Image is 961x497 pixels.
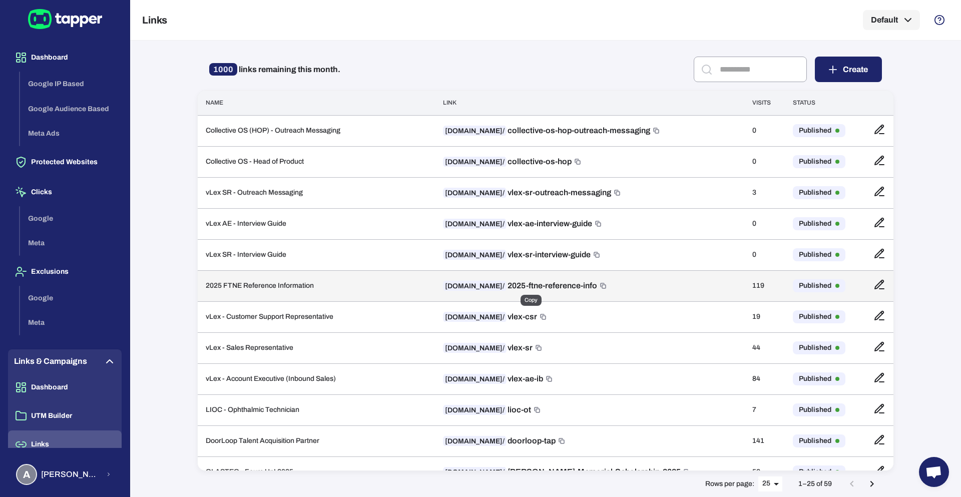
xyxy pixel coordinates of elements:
[705,479,754,488] p: Rows per page:
[443,281,597,291] p: 2025-ftne-reference-info
[198,456,435,487] td: OLASTEO - Fours Up! 2025
[443,467,681,477] p: [PERSON_NAME]-Memorial-Scholarship-2025
[198,394,435,425] td: LIOC - Ophthalmic Technician
[198,270,435,301] td: 2025 FTNE Reference Information
[443,436,565,446] div: Copy
[443,125,507,137] p: [DOMAIN_NAME] /
[8,382,122,391] a: Dashboard
[198,208,435,239] td: vLex AE - Interview Guide
[8,157,122,166] a: Protected Websites
[443,126,659,136] div: Copy
[744,394,785,425] td: 7
[8,402,122,430] button: UTM Builder
[209,65,340,75] p: links remaining this month.
[443,281,606,291] div: Copy
[799,219,831,228] p: Published
[521,295,542,306] div: Copy
[443,343,533,353] p: vlex-sr
[443,405,540,415] div: Copy
[443,374,543,384] p: vlex-ae-ib
[744,115,785,146] td: 0
[799,405,831,414] p: Published
[443,312,546,322] div: Copy
[744,239,785,270] td: 0
[8,460,122,489] button: A[PERSON_NAME] [PERSON_NAME]
[16,464,37,485] div: A
[443,467,690,477] div: Copy
[799,281,831,290] p: Published
[443,218,507,230] p: [DOMAIN_NAME] /
[198,239,435,270] td: vLex SR - Interview Guide
[443,249,507,261] p: [DOMAIN_NAME] /
[14,355,87,367] span: Links & Campaigns
[8,178,122,206] button: Clicks
[8,349,122,373] div: Links & Campaigns
[198,425,435,456] td: DoorLoop Talent Acquisition Partner
[8,439,122,448] a: Links
[8,44,122,72] button: Dashboard
[443,157,572,167] p: collective-os-hop
[443,156,507,168] p: [DOMAIN_NAME] /
[799,374,831,383] p: Published
[799,467,831,476] p: Published
[862,474,882,494] button: Go to next page
[8,187,122,196] a: Clicks
[744,270,785,301] td: 119
[799,250,831,259] p: Published
[744,363,785,394] td: 84
[798,479,832,488] p: 1–25 of 59
[443,188,611,198] p: vlex-sr-outreach-messaging
[443,219,592,229] p: vlex-ae-interview-guide
[41,469,100,479] span: [PERSON_NAME] [PERSON_NAME]
[198,332,435,363] td: vLex - Sales Representative
[799,188,831,197] p: Published
[198,115,435,146] td: Collective OS (HOP) - Outreach Messaging
[8,258,122,286] button: Exclusions
[785,91,865,115] th: Status
[209,63,237,76] span: 1000
[443,342,507,354] p: [DOMAIN_NAME] /
[443,187,507,199] p: [DOMAIN_NAME] /
[863,10,920,30] button: Default
[443,404,507,416] p: [DOMAIN_NAME] /
[443,219,601,229] div: Copy
[744,425,785,456] td: 141
[744,301,785,332] td: 19
[8,148,122,176] button: Protected Websites
[815,57,882,82] button: Create
[443,436,556,446] p: doorloop-tap
[744,91,785,115] th: Visits
[443,188,620,198] div: Copy
[8,430,122,458] button: Links
[744,177,785,208] td: 3
[799,436,831,445] p: Published
[443,250,600,260] div: Copy
[443,435,507,447] p: [DOMAIN_NAME] /
[799,343,831,352] p: Published
[8,411,122,419] a: UTM Builder
[198,363,435,394] td: vLex - Account Executive (Inbound Sales)
[443,250,591,260] p: vlex-sr-interview-guide
[443,126,650,136] p: collective-os-hop-outreach-messaging
[435,91,744,115] th: Link
[8,267,122,275] a: Exclusions
[443,280,507,292] p: [DOMAIN_NAME] /
[799,312,831,321] p: Published
[744,456,785,487] td: 52
[744,146,785,177] td: 0
[744,208,785,239] td: 0
[443,157,581,167] div: Copy
[443,374,552,384] div: Copy
[443,343,542,353] div: Copy
[198,301,435,332] td: vLex - Customer Support Representative
[198,146,435,177] td: Collective OS - Head of Product
[443,373,507,385] p: [DOMAIN_NAME] /
[198,177,435,208] td: vLex SR - Outreach Messaging
[443,312,537,322] p: vlex-csr
[758,476,782,491] div: 25
[8,53,122,61] a: Dashboard
[799,157,831,166] p: Published
[799,126,831,135] p: Published
[443,311,507,323] p: [DOMAIN_NAME] /
[744,332,785,363] td: 44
